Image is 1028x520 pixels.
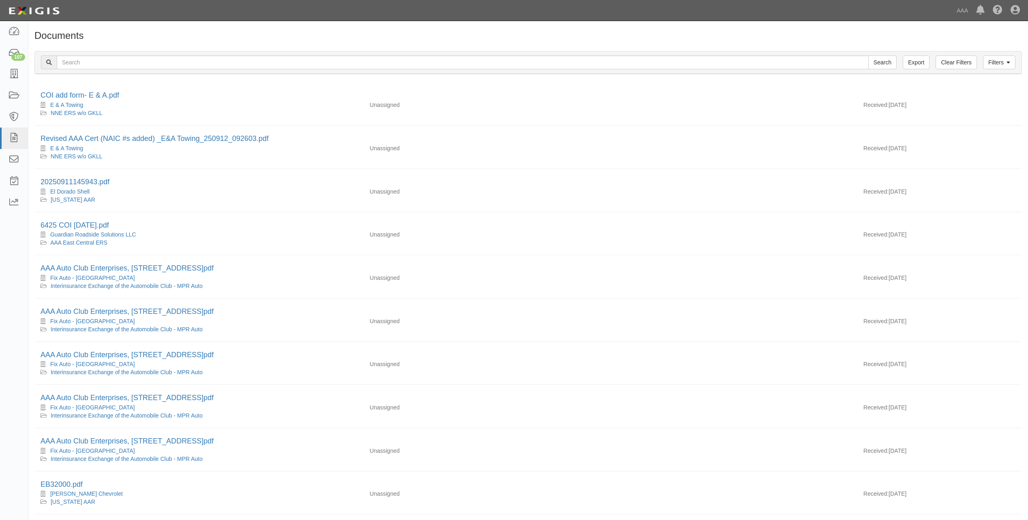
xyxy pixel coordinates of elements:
[363,490,610,498] div: Unassigned
[41,490,357,498] div: Rotolo Chevrolet
[41,325,357,333] div: Interinsurance Exchange of the Automobile Club - MPR Auto
[41,90,1016,101] div: COI add form- E & A.pdf
[857,101,1022,113] div: [DATE]
[41,144,357,152] div: E & A Towing
[41,239,357,247] div: AAA East Central ERS
[863,274,889,282] p: Received:
[863,144,889,152] p: Received:
[41,436,1016,447] div: AAA Auto Club Enterprises, 3333 Fairview Rd., A-242, Costa Mesa,, CA, 92626.pdf
[363,317,610,325] div: Unassigned
[41,274,357,282] div: Fix Auto - Buena Park
[363,230,610,239] div: Unassigned
[857,274,1022,286] div: [DATE]
[41,317,357,325] div: Fix Auto - Anaheim
[857,188,1022,200] div: [DATE]
[41,188,357,196] div: El Dorado Shell
[41,230,357,239] div: Guardian Roadside Solutions LLC
[993,6,1002,15] i: Help Center - Complianz
[857,403,1022,416] div: [DATE]
[857,490,1022,502] div: [DATE]
[51,326,203,332] a: Interinsurance Exchange of the Automobile Club - MPR Auto
[50,318,135,324] a: Fix Auto - [GEOGRAPHIC_DATA]
[51,456,203,462] a: Interinsurance Exchange of the Automobile Club - MPR Auto
[363,403,610,411] div: Unassigned
[41,220,1016,231] div: 6425 COI 9-12-25.pdf
[41,360,357,368] div: Fix Auto - Costa Mesa
[50,361,135,367] a: Fix Auto - [GEOGRAPHIC_DATA]
[51,412,203,419] a: Interinsurance Exchange of the Automobile Club - MPR Auto
[41,307,1016,317] div: AAA Auto Club Enterprises, 3333 Fairview Rd., A-242, Costa Mesa,, CA, 92626.pdf
[50,448,135,454] a: Fix Auto - [GEOGRAPHIC_DATA]
[868,55,897,69] input: Search
[863,360,889,368] p: Received:
[863,101,889,109] p: Received:
[936,55,977,69] a: Clear Filters
[41,91,119,99] a: COI add form- E & A.pdf
[34,30,1022,41] h1: Documents
[611,360,857,360] div: Effective - Expiration
[50,231,136,238] a: Guardian Roadside Solutions LLC
[363,144,610,152] div: Unassigned
[953,2,972,19] a: AAA
[41,394,214,402] a: AAA Auto Club Enterprises, [STREET_ADDRESS]pdf
[41,480,1016,490] div: EB32000.pdf
[50,102,83,108] a: E & A Towing
[863,188,889,196] p: Received:
[41,498,357,506] div: California AAR
[863,447,889,455] p: Received:
[41,134,269,143] a: Revised AAA Cert (NAIC #s added) _E&A Towing_250912_092603.pdf
[41,368,357,376] div: Interinsurance Exchange of the Automobile Club - MPR Auto
[363,188,610,196] div: Unassigned
[857,230,1022,243] div: [DATE]
[41,307,214,315] a: AAA Auto Club Enterprises, [STREET_ADDRESS]pdf
[41,109,357,117] div: NNE ERS w/o GKLL
[41,351,214,359] a: AAA Auto Club Enterprises, [STREET_ADDRESS]pdf
[857,360,1022,372] div: [DATE]
[363,360,610,368] div: Unassigned
[363,274,610,282] div: Unassigned
[857,317,1022,329] div: [DATE]
[57,55,869,69] input: Search
[51,196,95,203] a: [US_STATE] AAR
[6,4,62,18] img: logo-5460c22ac91f19d4615b14bd174203de0afe785f0fc80cf4dbbc73dc1793850b.png
[903,55,930,69] a: Export
[41,350,1016,360] div: AAA Auto Club Enterprises, 3333 Fairview Rd., A-242, Costa Mesa,, CA, 92626.pdf
[863,403,889,411] p: Received:
[41,152,357,160] div: NNE ERS w/o GKLL
[50,239,107,246] a: AAA East Central ERS
[51,499,95,505] a: [US_STATE] AAR
[41,177,1016,188] div: 20250911145943.pdf
[41,263,1016,274] div: AAA Auto Club Enterprises, 3333 Fairview Rd., A-242, Costa Mesa,, CA, 92626.pdf
[41,196,357,204] div: Texas AAR
[41,403,357,411] div: Fix Auto - Irvine
[41,437,214,445] a: AAA Auto Club Enterprises, [STREET_ADDRESS]pdf
[41,134,1016,144] div: Revised AAA Cert (NAIC #s added) _E&A Towing_250912_092603.pdf
[857,144,1022,156] div: [DATE]
[41,264,214,272] a: AAA Auto Club Enterprises, [STREET_ADDRESS]pdf
[51,283,203,289] a: Interinsurance Exchange of the Automobile Club - MPR Auto
[41,282,357,290] div: Interinsurance Exchange of the Automobile Club - MPR Auto
[50,404,135,411] a: Fix Auto - [GEOGRAPHIC_DATA]
[41,393,1016,403] div: AAA Auto Club Enterprises, 3333 Fairview Rd., A-242, Costa Mesa,, CA, 92626.pdf
[863,230,889,239] p: Received:
[41,178,109,186] a: 20250911145943.pdf
[51,110,103,116] a: NNE ERS w/o GKLL
[863,317,889,325] p: Received:
[41,101,357,109] div: E & A Towing
[41,221,109,229] a: 6425 COI [DATE].pdf
[611,144,857,145] div: Effective - Expiration
[41,455,357,463] div: Interinsurance Exchange of the Automobile Club - MPR Auto
[611,317,857,318] div: Effective - Expiration
[50,490,123,497] a: [PERSON_NAME] Chevrolet
[50,145,83,151] a: E & A Towing
[11,53,25,61] div: 107
[363,447,610,455] div: Unassigned
[983,55,1015,69] a: Filters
